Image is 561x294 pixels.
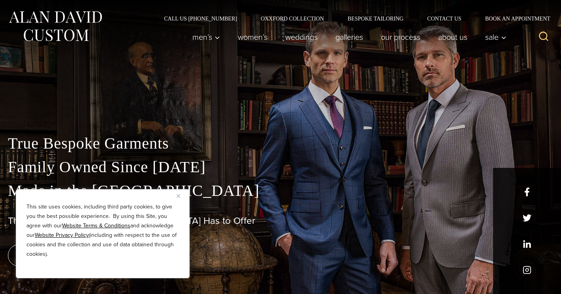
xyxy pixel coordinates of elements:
[372,29,429,45] a: Our Process
[192,33,220,41] span: Men’s
[184,29,511,45] nav: Primary Navigation
[327,29,372,45] a: Galleries
[177,191,186,201] button: Close
[8,215,553,227] h1: The Best Custom Suits [GEOGRAPHIC_DATA] Has to Offer
[8,9,103,44] img: Alan David Custom
[35,231,89,239] a: Website Privacy Policy
[229,29,277,45] a: Women’s
[415,16,473,21] a: Contact Us
[277,29,327,45] a: weddings
[62,221,130,230] a: Website Terms & Conditions
[336,16,415,21] a: Bespoke Tailoring
[473,16,553,21] a: Book an Appointment
[485,33,506,41] span: Sale
[8,132,553,203] p: True Bespoke Garments Family Owned Since [DATE] Made in the [GEOGRAPHIC_DATA]
[429,29,476,45] a: About Us
[534,28,553,47] button: View Search Form
[8,244,119,266] a: book an appointment
[249,16,336,21] a: Oxxford Collection
[152,16,553,21] nav: Secondary Navigation
[26,202,179,259] p: This site uses cookies, including third party cookies, to give you the best possible experience. ...
[177,194,180,198] img: Close
[152,16,249,21] a: Call Us [PHONE_NUMBER]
